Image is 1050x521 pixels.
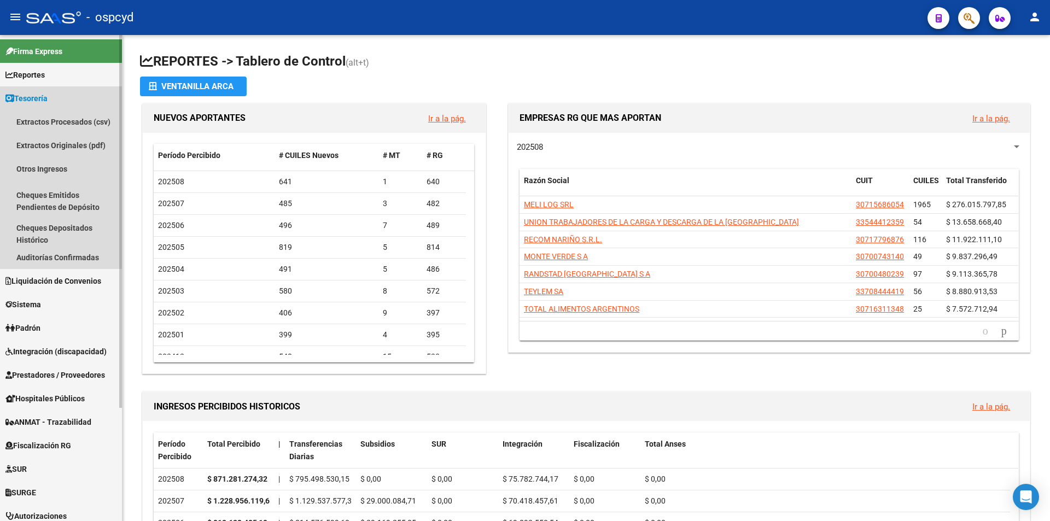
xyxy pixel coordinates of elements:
[289,475,349,483] span: $ 795.498.530,15
[1028,10,1041,24] mat-icon: person
[431,496,452,505] span: $ 0,00
[383,197,418,210] div: 3
[946,287,997,296] span: $ 8.880.913,53
[946,305,997,313] span: $ 7.572.712,94
[520,113,661,123] span: EMPRESAS RG QUE MAS APORTAN
[574,496,594,505] span: $ 0,00
[158,243,184,251] span: 202505
[158,265,184,273] span: 202504
[278,440,281,448] span: |
[524,305,639,313] span: TOTAL ALIMENTOS ARGENTINOS
[942,169,1018,205] datatable-header-cell: Total Transferido
[279,263,375,276] div: 491
[524,235,602,244] span: RECOM NARIÑO S.R.L.
[5,463,27,475] span: SUR
[574,440,620,448] span: Fiscalización
[524,200,574,209] span: MELI LOG SRL
[158,221,184,230] span: 202506
[503,496,558,505] span: $ 70.418.457,61
[503,475,558,483] span: $ 75.782.744,17
[645,475,666,483] span: $ 0,00
[645,440,686,448] span: Total Anses
[360,496,416,505] span: $ 29.000.084,71
[913,287,922,296] span: 56
[279,175,375,188] div: 641
[203,432,274,469] datatable-header-cell: Total Percibido
[946,270,997,278] span: $ 9.113.365,78
[427,432,498,469] datatable-header-cell: SUR
[86,5,133,30] span: - ospcyd
[383,263,418,276] div: 5
[427,350,462,363] div: 533
[154,401,300,412] span: INGRESOS PERCIBIDOS HISTORICOS
[964,396,1019,417] button: Ir a la pág.
[5,92,48,104] span: Tesorería
[289,440,342,461] span: Transferencias Diarias
[279,241,375,254] div: 819
[503,440,542,448] span: Integración
[5,346,107,358] span: Integración (discapacidad)
[913,218,922,226] span: 54
[913,235,926,244] span: 116
[360,440,395,448] span: Subsidios
[569,432,640,469] datatable-header-cell: Fiscalización
[419,108,475,128] button: Ir a la pág.
[289,496,356,505] span: $ 1.129.537.577,30
[149,77,238,96] div: Ventanilla ARCA
[274,432,285,469] datatable-header-cell: |
[645,496,666,505] span: $ 0,00
[856,252,904,261] span: 30700743140
[285,432,356,469] datatable-header-cell: Transferencias Diarias
[574,475,594,483] span: $ 0,00
[158,440,191,461] span: Período Percibido
[279,350,375,363] div: 548
[383,350,418,363] div: 15
[427,307,462,319] div: 397
[5,440,71,452] span: Fiscalización RG
[383,285,418,297] div: 8
[913,200,931,209] span: 1965
[856,235,904,244] span: 30717796876
[964,108,1019,128] button: Ir a la pág.
[5,369,105,381] span: Prestadores / Proveedores
[913,176,939,185] span: CUILES
[383,175,418,188] div: 1
[383,307,418,319] div: 9
[427,219,462,232] div: 489
[207,440,260,448] span: Total Percibido
[154,144,275,167] datatable-header-cell: Período Percibido
[913,270,922,278] span: 97
[378,144,422,167] datatable-header-cell: # MT
[5,487,36,499] span: SURGE
[972,114,1010,124] a: Ir a la pág.
[346,57,369,68] span: (alt+t)
[431,475,452,483] span: $ 0,00
[946,176,1007,185] span: Total Transferido
[140,52,1032,72] h1: REPORTES -> Tablero de Control
[856,287,904,296] span: 33708444419
[356,432,427,469] datatable-header-cell: Subsidios
[279,197,375,210] div: 485
[428,114,466,124] a: Ir a la pág.
[5,393,85,405] span: Hospitales Públicos
[996,325,1012,337] a: go to next page
[158,199,184,208] span: 202507
[5,416,91,428] span: ANMAT - Trazabilidad
[1013,484,1039,510] div: Open Intercom Messenger
[5,275,101,287] span: Liquidación de Convenios
[154,113,246,123] span: NUEVOS APORTANTES
[279,219,375,232] div: 496
[360,475,381,483] span: $ 0,00
[279,329,375,341] div: 399
[856,200,904,209] span: 30715686054
[851,169,909,205] datatable-header-cell: CUIT
[5,45,62,57] span: Firma Express
[972,402,1010,412] a: Ir a la pág.
[5,298,41,311] span: Sistema
[140,77,247,96] button: Ventanilla ARCA
[158,151,220,160] span: Período Percibido
[427,241,462,254] div: 814
[524,287,563,296] span: TEYLEM SA
[5,69,45,81] span: Reportes
[158,177,184,186] span: 202508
